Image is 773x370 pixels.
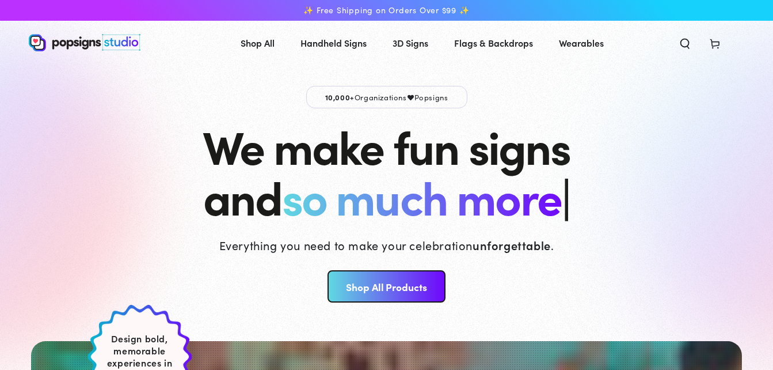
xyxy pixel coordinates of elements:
[473,237,551,253] strong: unforgettable
[328,270,445,303] a: Shop All Products
[393,35,428,51] span: 3D Signs
[303,5,469,16] span: ✨ Free Shipping on Orders Over $99 ✨
[292,28,375,58] a: Handheld Signs
[325,92,355,102] span: 10,000+
[384,28,437,58] a: 3D Signs
[550,28,612,58] a: Wearables
[561,163,570,228] span: |
[232,28,283,58] a: Shop All
[203,120,570,221] h1: We make fun signs and
[559,35,604,51] span: Wearables
[306,86,467,108] p: Organizations Popsigns
[454,35,533,51] span: Flags & Backdrops
[445,28,542,58] a: Flags & Backdrops
[241,35,275,51] span: Shop All
[300,35,367,51] span: Handheld Signs
[29,34,140,51] img: Popsigns Studio
[219,237,554,253] p: Everything you need to make your celebration .
[670,30,700,55] summary: Search our site
[282,164,561,228] span: so much more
